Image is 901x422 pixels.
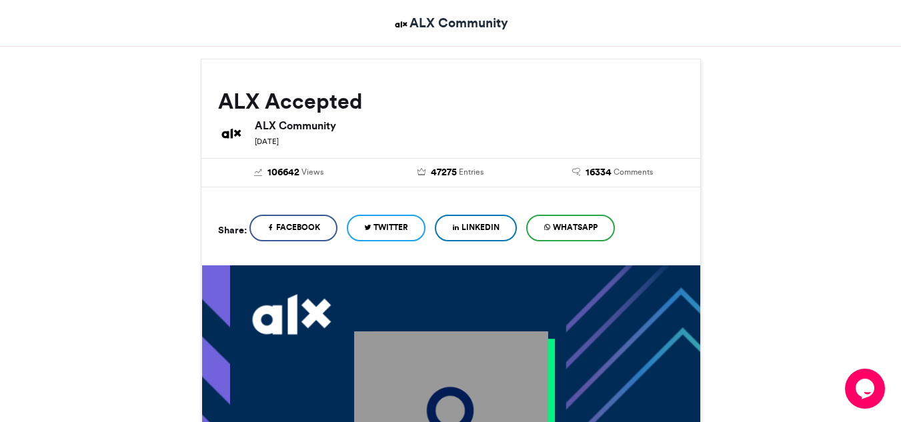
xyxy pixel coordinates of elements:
a: WhatsApp [526,215,615,241]
a: Twitter [347,215,425,241]
h5: Share: [218,221,247,239]
span: Twitter [373,221,408,233]
span: WhatsApp [553,221,598,233]
a: 106642 Views [218,165,360,180]
iframe: chat widget [845,369,888,409]
a: Facebook [249,215,337,241]
img: ALX Community [393,16,409,33]
a: 47275 Entries [379,165,522,180]
span: Comments [614,166,653,178]
span: 16334 [586,165,612,180]
span: Views [301,166,323,178]
a: LinkedIn [435,215,517,241]
span: Entries [459,166,484,178]
span: 106642 [267,165,299,180]
span: 47275 [431,165,457,180]
a: ALX Community [393,13,508,33]
span: LinkedIn [462,221,500,233]
span: Facebook [276,221,320,233]
small: [DATE] [255,137,279,146]
h6: ALX Community [255,120,684,131]
h2: ALX Accepted [218,89,684,113]
a: 16334 Comments [542,165,684,180]
img: ALX Community [218,120,245,147]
